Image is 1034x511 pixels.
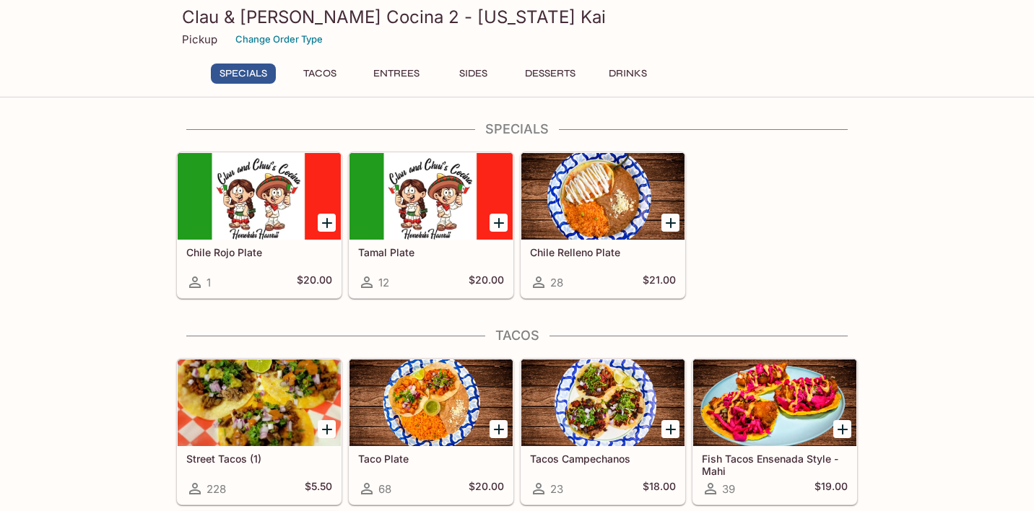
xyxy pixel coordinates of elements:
[182,32,217,46] p: Pickup
[692,359,857,505] a: Fish Tacos Ensenada Style - Mahi39$19.00
[287,64,352,84] button: Tacos
[186,246,332,258] h5: Chile Rojo Plate
[297,274,332,291] h5: $20.00
[177,152,342,298] a: Chile Rojo Plate1$20.00
[702,453,848,476] h5: Fish Tacos Ensenada Style - Mahi
[833,420,851,438] button: Add Fish Tacos Ensenada Style - Mahi
[178,153,341,240] div: Chile Rojo Plate
[814,480,848,497] h5: $19.00
[643,480,676,497] h5: $18.00
[177,359,342,505] a: Street Tacos (1)228$5.50
[207,482,226,496] span: 228
[186,453,332,465] h5: Street Tacos (1)
[182,6,852,28] h3: Clau & [PERSON_NAME] Cocina 2 - [US_STATE] Kai
[305,480,332,497] h5: $5.50
[550,276,563,289] span: 28
[521,359,685,446] div: Tacos Campechanos
[229,28,329,51] button: Change Order Type
[378,276,389,289] span: 12
[178,359,341,446] div: Street Tacos (1)
[364,64,429,84] button: Entrees
[358,246,504,258] h5: Tamal Plate
[530,246,676,258] h5: Chile Relleno Plate
[521,359,685,505] a: Tacos Campechanos23$18.00
[211,64,276,84] button: Specials
[661,214,679,232] button: Add Chile Relleno Plate
[550,482,563,496] span: 23
[318,214,336,232] button: Add Chile Rojo Plate
[349,153,513,240] div: Tamal Plate
[693,359,856,446] div: Fish Tacos Ensenada Style - Mahi
[521,152,685,298] a: Chile Relleno Plate28$21.00
[530,453,676,465] h5: Tacos Campechanos
[469,480,504,497] h5: $20.00
[318,420,336,438] button: Add Street Tacos (1)
[661,420,679,438] button: Add Tacos Campechanos
[349,359,513,446] div: Taco Plate
[176,121,858,137] h4: Specials
[358,453,504,465] h5: Taco Plate
[176,328,858,344] h4: Tacos
[469,274,504,291] h5: $20.00
[521,153,685,240] div: Chile Relleno Plate
[490,420,508,438] button: Add Taco Plate
[722,482,735,496] span: 39
[517,64,583,84] button: Desserts
[349,152,513,298] a: Tamal Plate12$20.00
[643,274,676,291] h5: $21.00
[490,214,508,232] button: Add Tamal Plate
[378,482,391,496] span: 68
[207,276,211,289] span: 1
[349,359,513,505] a: Taco Plate68$20.00
[595,64,660,84] button: Drinks
[440,64,505,84] button: Sides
